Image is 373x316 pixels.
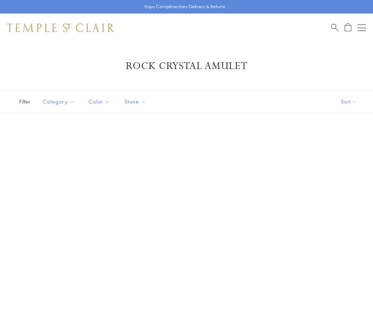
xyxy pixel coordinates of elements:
[37,94,80,110] button: Category
[83,94,115,110] button: Color
[7,23,114,32] img: Temple St. Clair
[145,3,225,10] p: Enjoy Complimentary Delivery & Returns
[325,91,373,112] button: Show sort by
[119,94,151,110] button: Stone
[331,23,339,32] a: Search
[345,23,351,32] a: Open Shopping Bag
[121,97,151,106] span: Stone
[39,97,80,106] span: Category
[357,23,366,32] button: Open navigation
[85,97,115,106] span: Color
[18,60,355,73] h1: Rock Crystal Amulet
